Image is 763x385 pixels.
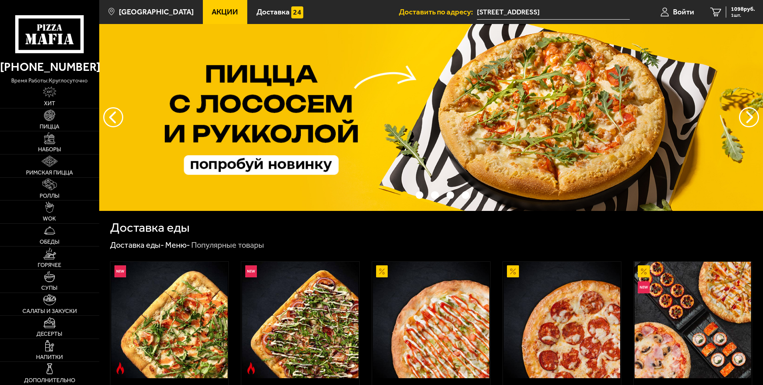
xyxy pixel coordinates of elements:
[191,240,264,251] div: Популярные товары
[256,8,290,16] span: Доставка
[416,191,423,199] button: точки переключения
[504,262,620,378] img: Пепперони 25 см (толстое с сыром)
[462,191,469,199] button: точки переключения
[44,101,55,106] span: Хит
[399,8,477,16] span: Доставить по адресу:
[731,13,755,18] span: 1 шт.
[165,240,190,250] a: Меню-
[635,262,751,378] img: Всё включено
[38,263,61,268] span: Горячее
[245,265,257,277] img: Новинка
[507,265,519,277] img: Акционный
[111,262,228,378] img: Римская с креветками
[103,107,123,127] button: следующий
[376,265,388,277] img: Акционный
[638,265,650,277] img: Акционный
[114,362,126,374] img: Острое блюдо
[24,378,75,383] span: Дополнительно
[373,262,489,378] img: Аль-Шам 25 см (тонкое тесто)
[40,124,59,130] span: Пицца
[241,262,359,378] a: НовинкаОстрое блюдоРимская с мясным ассорти
[447,191,454,199] button: точки переключения
[26,170,73,176] span: Римская пицца
[291,6,303,18] img: 15daf4d41897b9f0e9f617042186c801.svg
[212,8,238,16] span: Акции
[114,265,126,277] img: Новинка
[110,262,228,378] a: НовинкаОстрое блюдоРимская с креветками
[372,262,490,378] a: АкционныйАль-Шам 25 см (тонкое тесто)
[110,240,164,250] a: Доставка еды-
[503,262,621,378] a: АкционныйПепперони 25 см (толстое с сыром)
[739,107,759,127] button: предыдущий
[40,193,60,199] span: Роллы
[22,309,77,314] span: Салаты и закуски
[110,221,190,234] h1: Доставка еды
[431,191,439,199] button: точки переключения
[41,285,58,291] span: Супы
[673,8,694,16] span: Войти
[242,262,358,378] img: Римская с мясным ассорти
[731,6,755,12] span: 1098 руб.
[36,331,62,337] span: Десерты
[401,191,408,199] button: точки переключения
[477,5,629,20] input: Ваш адрес доставки
[119,8,194,16] span: [GEOGRAPHIC_DATA]
[638,281,650,293] img: Новинка
[40,239,60,245] span: Обеды
[36,355,63,360] span: Напитки
[245,362,257,374] img: Острое блюдо
[634,262,752,378] a: АкционныйНовинкаВсё включено
[38,147,61,152] span: Наборы
[43,216,56,222] span: WOK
